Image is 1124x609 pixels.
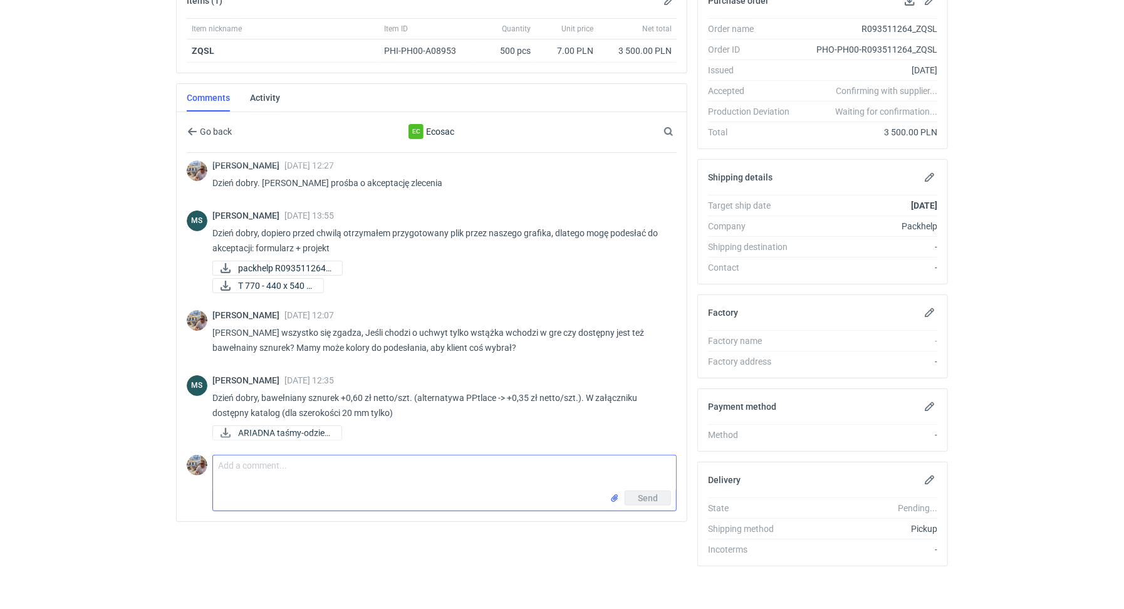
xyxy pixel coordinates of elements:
div: - [799,355,937,368]
a: packhelp R093511264_... [212,261,343,276]
div: - [799,429,937,441]
span: T 770 - 440 x 540 x... [238,279,313,293]
a: Comments [187,84,230,112]
a: T 770 - 440 x 540 x... [212,278,324,293]
span: ARIADNA taśmy-odzież... [238,426,331,440]
span: Quantity [502,24,531,34]
div: Target ship date [708,199,799,212]
span: [PERSON_NAME] [212,211,284,221]
strong: [DATE] [911,200,937,211]
div: Packhelp [799,220,937,232]
div: 7.00 PLN [541,44,593,57]
div: Total [708,126,799,138]
div: Accepted [708,85,799,97]
span: packhelp R093511264_... [238,261,332,275]
img: Michał Palasek [187,160,207,181]
span: Item ID [384,24,408,34]
div: Order ID [708,43,799,56]
span: Go back [197,127,232,136]
div: Issued [708,64,799,76]
div: 3 500.00 PLN [603,44,672,57]
a: Activity [250,84,280,112]
button: Edit shipping details [922,170,937,185]
div: Shipping method [708,523,799,535]
div: PHO-PH00-R093511264_ZQSL [799,43,937,56]
em: Pending... [898,503,937,513]
div: State [708,502,799,514]
p: Dzień dobry, dopiero przed chwilą otrzymałem przygotowany plik przez naszego grafika, dlatego mog... [212,226,667,256]
span: [DATE] 13:55 [284,211,334,221]
span: [DATE] 12:07 [284,310,334,320]
div: - [799,261,937,274]
figcaption: MS [187,375,207,396]
button: Edit delivery details [922,472,937,487]
div: R093511264_ZQSL [799,23,937,35]
button: Edit payment method [922,399,937,414]
span: [DATE] 12:35 [284,375,334,385]
div: Ecosac [329,124,534,139]
div: - [799,335,937,347]
div: Michał Sokołowski [187,211,207,231]
span: [DATE] 12:27 [284,160,334,170]
div: 500 pcs [473,39,536,63]
div: Company [708,220,799,232]
em: Waiting for confirmation... [835,105,937,118]
button: Go back [187,124,232,139]
h2: Shipping details [708,172,773,182]
div: ARIADNA taśmy-odzieżowe_kolorystyka(5)-1.pdf [212,425,338,440]
div: - [799,543,937,556]
span: [PERSON_NAME] [212,160,284,170]
h2: Factory [708,308,738,318]
em: Confirming with supplier... [836,86,937,96]
button: Edit factory details [922,305,937,320]
div: Contact [708,261,799,274]
div: - [799,241,937,253]
p: Dzień dobry. [PERSON_NAME] prośba o akceptację zlecenia [212,175,667,190]
h2: Delivery [708,475,741,485]
div: Method [708,429,799,441]
a: ZQSL [192,46,214,56]
span: Item nickname [192,24,242,34]
div: Factory name [708,335,799,347]
img: Michał Palasek [187,455,207,476]
div: Production Deviation [708,105,799,118]
span: Send [638,494,658,502]
figcaption: MS [187,211,207,231]
div: Michał Sokołowski [187,375,207,396]
span: [PERSON_NAME] [212,375,284,385]
div: Pickup [799,523,937,535]
p: Dzień dobry, bawełniany sznurek +0,60 zł netto/szt. (alternatywa PPtlace -> +0,35 zł netto/szt.).... [212,390,667,420]
div: packhelp R093511264_ZQSL 5.9.25.pdf [212,261,338,276]
div: [DATE] [799,64,937,76]
div: Shipping destination [708,241,799,253]
span: [PERSON_NAME] [212,310,284,320]
div: Incoterms [708,543,799,556]
div: 3 500.00 PLN [799,126,937,138]
div: Factory address [708,355,799,368]
p: [PERSON_NAME] wszystko się zgadza, Jeśli chodzi o uchwyt tylko wstążka wchodzi w gre czy dostępny... [212,325,667,355]
span: Unit price [561,24,593,34]
h2: Payment method [708,402,776,412]
div: T 770 - 440 x 540 x 140 - CASSYS projekt-1.pdf [212,278,324,293]
button: Send [625,491,671,506]
input: Search [661,124,701,139]
div: PHI-PH00-A08953 [384,44,468,57]
img: Michał Palasek [187,310,207,331]
span: Net total [642,24,672,34]
div: Order name [708,23,799,35]
a: ARIADNA taśmy-odzież... [212,425,342,440]
figcaption: Ec [408,124,424,139]
div: Ecosac [408,124,424,139]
